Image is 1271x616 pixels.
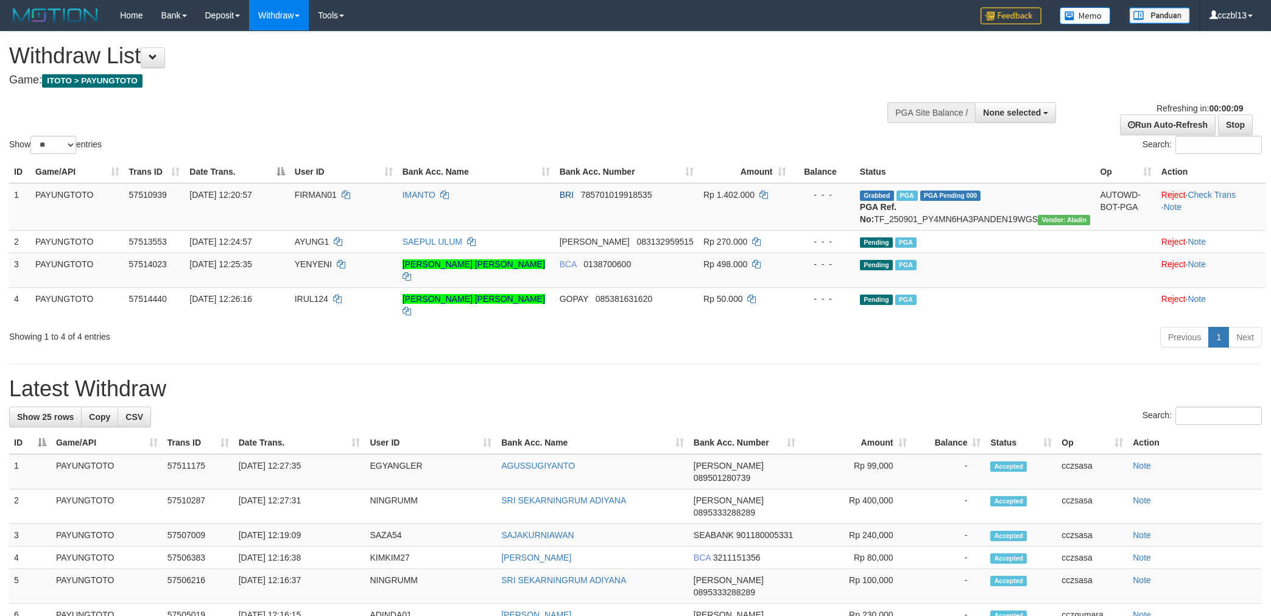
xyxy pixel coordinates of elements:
[1133,461,1151,471] a: Note
[163,432,234,454] th: Trans ID: activate to sort column ascending
[990,576,1027,586] span: Accepted
[703,190,755,200] span: Rp 1.402.000
[1160,327,1209,348] a: Previous
[9,326,521,343] div: Showing 1 to 4 of 4 entries
[51,432,163,454] th: Game/API: activate to sort column ascending
[1133,553,1151,562] a: Note
[1128,432,1262,454] th: Action
[912,569,986,604] td: -
[1133,495,1151,505] a: Note
[1157,230,1266,253] td: ·
[403,294,545,304] a: [PERSON_NAME] [PERSON_NAME]
[1188,294,1206,304] a: Note
[800,524,912,547] td: Rp 240,000
[42,74,143,88] span: ITOTO > PAYUNGTOTO
[501,553,571,562] a: [PERSON_NAME]
[295,259,332,269] span: YENYENI
[1157,253,1266,287] td: ·
[895,237,917,248] span: Marked by cczsasa
[234,454,365,489] td: [DATE] 12:27:35
[1038,215,1090,225] span: Vendor URL: https://payment4.1velocity.biz
[189,190,252,200] span: [DATE] 12:20:57
[990,553,1027,564] span: Accepted
[189,237,252,247] span: [DATE] 12:24:57
[791,161,855,183] th: Balance
[855,183,1096,231] td: TF_250901_PY4MN6HA3PANDEN19WGS
[800,569,912,604] td: Rp 100,000
[30,161,124,183] th: Game/API: activate to sort column ascending
[1057,547,1128,569] td: cczsasa
[501,530,574,540] a: SAJAKURNIAWAN
[9,74,835,86] h4: Game:
[234,489,365,524] td: [DATE] 12:27:31
[990,531,1027,541] span: Accepted
[30,287,124,322] td: PAYUNGTOTO
[796,258,850,270] div: - - -
[1057,569,1128,604] td: cczsasa
[694,587,755,597] span: Copy 0895333288289 to clipboard
[185,161,289,183] th: Date Trans.: activate to sort column descending
[1057,454,1128,489] td: cczsasa
[1057,524,1128,547] td: cczsasa
[501,461,575,471] a: AGUSSUGIYANTO
[1133,530,1151,540] a: Note
[1228,327,1262,348] a: Next
[163,489,234,524] td: 57510287
[9,44,835,68] h1: Withdraw List
[981,7,1041,24] img: Feedback.jpg
[796,189,850,201] div: - - -
[860,295,893,305] span: Pending
[581,190,652,200] span: Copy 785701019918535 to clipboard
[990,461,1027,472] span: Accepted
[1157,103,1243,113] span: Refreshing in:
[1060,7,1111,24] img: Button%20Memo.svg
[703,294,743,304] span: Rp 50.000
[30,183,124,231] td: PAYUNGTOTO
[1188,259,1206,269] a: Note
[1142,407,1262,425] label: Search:
[1161,294,1186,304] a: Reject
[365,569,496,604] td: NINGRUMM
[30,253,124,287] td: PAYUNGTOTO
[887,102,975,123] div: PGA Site Balance /
[560,294,588,304] span: GOPAY
[9,569,51,604] td: 5
[1095,161,1156,183] th: Op: activate to sort column ascending
[689,432,800,454] th: Bank Acc. Number: activate to sort column ascending
[1157,161,1266,183] th: Action
[912,432,986,454] th: Balance: activate to sort column ascending
[912,454,986,489] td: -
[501,495,626,505] a: SRI SEKARNINGRUM ADIYANA
[1057,432,1128,454] th: Op: activate to sort column ascending
[9,6,102,24] img: MOTION_logo.png
[694,508,755,517] span: Copy 0895333288289 to clipboard
[1208,327,1229,348] a: 1
[234,432,365,454] th: Date Trans.: activate to sort column ascending
[855,161,1096,183] th: Status
[860,260,893,270] span: Pending
[9,230,30,253] td: 2
[1161,190,1186,200] a: Reject
[9,432,51,454] th: ID: activate to sort column descending
[703,237,747,247] span: Rp 270.000
[124,161,185,183] th: Trans ID: activate to sort column ascending
[596,294,652,304] span: Copy 085381631620 to clipboard
[736,530,793,540] span: Copy 901180005331 to clipboard
[1157,183,1266,231] td: · ·
[9,454,51,489] td: 1
[860,202,896,224] b: PGA Ref. No:
[9,253,30,287] td: 3
[694,495,764,505] span: [PERSON_NAME]
[163,569,234,604] td: 57506216
[560,190,574,200] span: BRI
[895,295,917,305] span: Marked by cczsasa
[800,547,912,569] td: Rp 80,000
[9,287,30,322] td: 4
[30,230,124,253] td: PAYUNGTOTO
[118,407,151,427] a: CSV
[985,432,1057,454] th: Status: activate to sort column ascending
[1120,114,1216,135] a: Run Auto-Refresh
[912,489,986,524] td: -
[713,553,761,562] span: Copy 3211151356 to clipboard
[912,524,986,547] td: -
